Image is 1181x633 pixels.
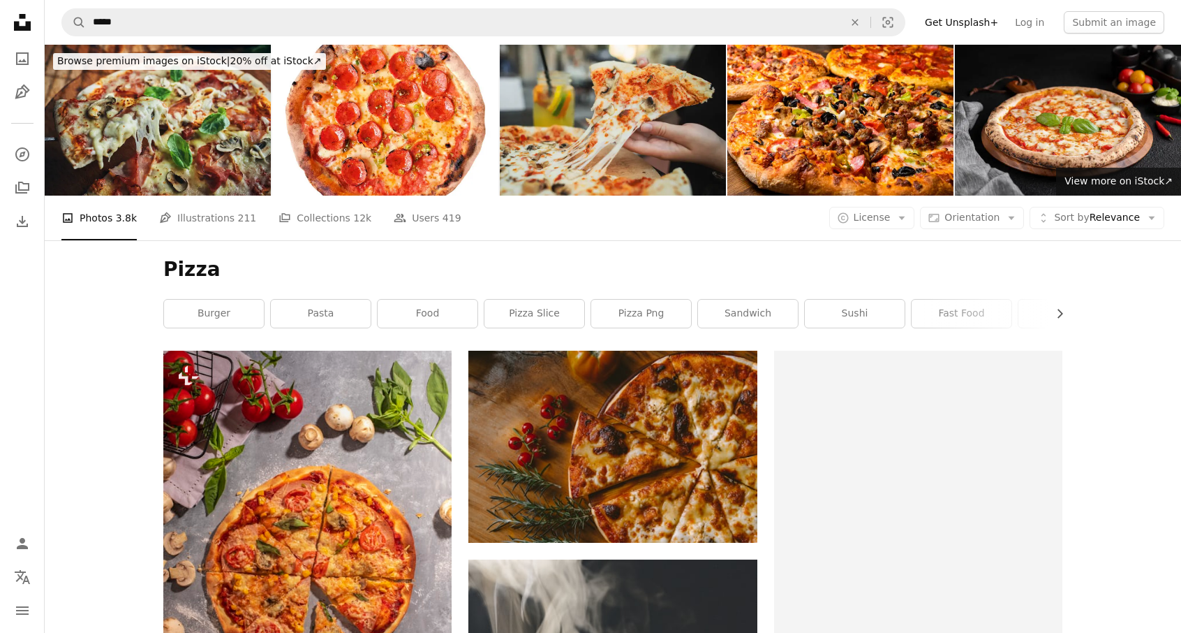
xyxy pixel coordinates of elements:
button: Sort byRelevance [1030,207,1164,229]
button: Submit an image [1064,11,1164,34]
a: burger [164,300,264,328]
button: Orientation [920,207,1024,229]
a: Illustrations [8,78,36,106]
a: salad [1018,300,1118,328]
a: Illustrations 211 [159,196,256,240]
a: Photos [8,45,36,73]
button: Clear [840,9,870,36]
span: View more on iStock ↗ [1064,175,1173,187]
button: scroll list to the right [1047,300,1062,328]
h1: Pizza [163,257,1062,282]
a: Explore [8,140,36,168]
button: Menu [8,597,36,625]
span: 12k [353,210,371,226]
button: Visual search [871,9,905,36]
img: pizza with berries [468,351,757,543]
a: pasta [271,300,371,328]
a: a pizza with several slices cut out of it [163,560,452,573]
img: Wood fired pizza with crispy pepperoni isolated on white [272,45,498,196]
a: Download History [8,208,36,235]
a: pizza png [591,300,691,328]
a: food [378,300,477,328]
span: 211 [238,210,257,226]
img: pizza topped with fresh basil, tomato and cheese on top of wooden platter [955,45,1181,196]
span: License [854,212,891,223]
button: License [829,207,915,229]
img: Pizza with Prosciutto Cotto Ham and Mushrooms [45,45,271,196]
a: Log in / Sign up [8,530,36,558]
a: pizza slice [484,300,584,328]
form: Find visuals sitewide [61,8,905,36]
a: fast food [912,300,1011,328]
a: Get Unsplash+ [916,11,1007,34]
button: Language [8,563,36,591]
img: Hands taking a slice of delicious pizza with mushrooms and stretching cheese in a pizzeria restau... [500,45,726,196]
a: Collections [8,174,36,202]
span: Relevance [1054,211,1140,225]
span: 20% off at iStock ↗ [57,55,322,66]
a: Collections 12k [278,196,371,240]
a: Log in [1007,11,1053,34]
a: Users 419 [394,196,461,240]
img: Mouthwatering oven-baked pizzas: adorned with assorted meats, pepperoni and cheese, and a supreme... [727,45,953,196]
a: View more on iStock↗ [1056,168,1181,196]
a: sushi [805,300,905,328]
a: pizza with berries [468,440,757,453]
span: 419 [443,210,461,226]
span: Orientation [944,212,1000,223]
span: Browse premium images on iStock | [57,55,230,66]
span: Sort by [1054,212,1089,223]
a: sandwich [698,300,798,328]
a: Browse premium images on iStock|20% off at iStock↗ [45,45,334,78]
button: Search Unsplash [62,9,86,36]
